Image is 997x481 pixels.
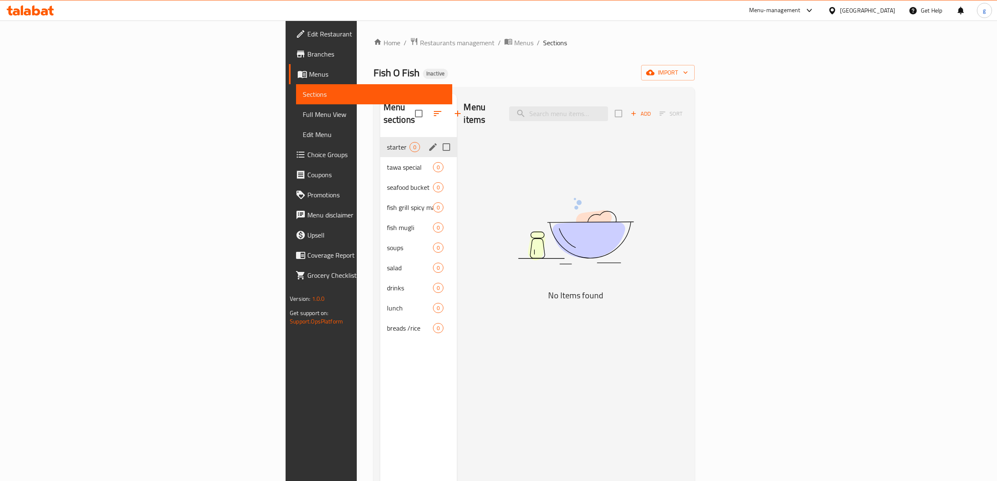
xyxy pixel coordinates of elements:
[840,6,895,15] div: [GEOGRAPHIC_DATA]
[380,258,457,278] div: salad0
[380,197,457,217] div: fish grill spicy masala0
[380,238,457,258] div: soups0
[433,163,443,171] span: 0
[433,182,443,192] div: items
[303,109,446,119] span: Full Menu View
[307,29,446,39] span: Edit Restaurant
[387,182,433,192] span: seafood bucket
[309,69,446,79] span: Menus
[289,24,452,44] a: Edit Restaurant
[433,224,443,232] span: 0
[433,323,443,333] div: items
[514,38,533,48] span: Menus
[296,124,452,145] a: Edit Menu
[509,106,608,121] input: search
[290,316,343,327] a: Support.OpsPlatform
[627,107,654,120] button: Add
[471,176,680,287] img: dish.svg
[433,263,443,273] div: items
[380,278,457,298] div: drinks0
[387,202,433,212] span: fish grill spicy masala
[387,243,433,253] span: soups
[380,137,457,157] div: starter0edit
[749,5,801,16] div: Menu-management
[648,67,688,78] span: import
[387,303,433,313] span: lunch
[433,204,443,212] span: 0
[380,157,457,177] div: tawa special0
[433,202,443,212] div: items
[289,185,452,205] a: Promotions
[307,150,446,160] span: Choice Groups
[380,298,457,318] div: lunch0
[387,263,433,273] span: salad
[433,162,443,172] div: items
[289,265,452,285] a: Grocery Checklist
[374,37,695,48] nav: breadcrumb
[427,141,439,153] button: edit
[303,89,446,99] span: Sections
[307,190,446,200] span: Promotions
[410,143,420,151] span: 0
[312,293,325,304] span: 1.0.0
[307,170,446,180] span: Coupons
[387,142,410,152] span: starter
[433,284,443,292] span: 0
[537,38,540,48] li: /
[289,245,452,265] a: Coverage Report
[307,49,446,59] span: Branches
[983,6,986,15] span: g
[471,289,680,302] h5: No Items found
[433,264,443,272] span: 0
[387,162,433,172] span: tawa special
[641,65,695,80] button: import
[504,37,533,48] a: Menus
[290,308,328,318] span: Get support on:
[290,293,310,304] span: Version:
[307,230,446,240] span: Upsell
[289,145,452,165] a: Choice Groups
[433,184,443,191] span: 0
[627,107,654,120] span: Add item
[464,101,499,126] h2: Menu items
[654,107,688,120] span: Select section first
[387,222,433,233] span: fish mugli
[433,243,443,253] div: items
[420,38,495,48] span: Restaurants management
[433,304,443,312] span: 0
[433,222,443,233] div: items
[387,323,433,333] span: breads /rice
[380,177,457,197] div: seafood bucket0
[410,105,428,122] span: Select all sections
[433,283,443,293] div: items
[433,324,443,332] span: 0
[307,250,446,260] span: Coverage Report
[433,303,443,313] div: items
[289,225,452,245] a: Upsell
[387,283,433,293] span: drinks
[296,84,452,104] a: Sections
[380,217,457,238] div: fish mugli0
[303,129,446,140] span: Edit Menu
[410,142,420,152] div: items
[289,165,452,185] a: Coupons
[307,210,446,220] span: Menu disclaimer
[543,38,567,48] span: Sections
[629,109,652,119] span: Add
[498,38,501,48] li: /
[433,244,443,252] span: 0
[289,44,452,64] a: Branches
[289,205,452,225] a: Menu disclaimer
[380,134,457,341] nav: Menu sections
[428,103,448,124] span: Sort sections
[380,318,457,338] div: breads /rice0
